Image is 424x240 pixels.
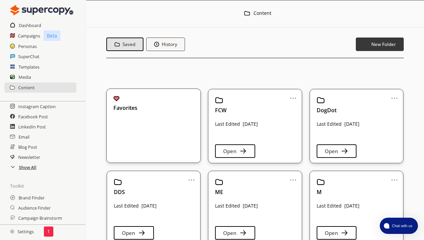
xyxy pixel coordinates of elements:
span: Chat with us [389,223,414,229]
a: Audience Finder [18,203,51,213]
b: M [317,188,322,196]
p: [DATE] [243,203,258,209]
b: DogDot [317,106,337,114]
img: Close [114,178,122,186]
a: Blog Post [18,142,37,152]
a: Content [18,82,35,93]
b: New Folder [371,41,396,47]
a: Media [19,72,31,82]
button: History [146,38,185,51]
a: ... [188,174,195,180]
img: Close [10,3,73,17]
img: Close [317,96,325,104]
p: Last Edited [317,121,342,127]
button: Open [317,144,357,158]
a: Dashboard [19,20,41,30]
a: ... [290,93,297,98]
b: Favorites [113,105,137,111]
img: Close [317,178,325,186]
a: Show All [19,162,36,172]
p: 1 [47,229,50,234]
b: DDS [114,188,125,196]
b: FCW [215,106,227,114]
b: Open [223,148,236,154]
a: ... [290,174,297,180]
p: Last Edited [215,203,240,209]
a: ... [391,174,398,180]
a: LinkedIn Post [18,122,46,132]
div: Content [254,10,271,17]
button: Open [317,226,357,240]
img: Close [244,10,250,16]
button: Open [215,144,255,158]
p: Last Edited [114,203,139,209]
p: Last Edited [215,121,240,127]
p: [DATE] [243,121,258,127]
img: Close [215,96,223,104]
img: Close [113,96,120,102]
button: Saved [106,38,143,51]
button: New Folder [356,38,404,51]
a: ... [391,93,398,98]
a: Improve Copy [18,223,46,233]
b: Open [325,230,338,236]
b: Open [122,230,135,236]
a: Newsletter [18,152,40,162]
button: Open [215,226,255,240]
b: Saved [123,41,135,47]
b: History [162,41,177,47]
p: [DATE] [141,203,157,209]
button: Open [114,226,154,240]
b: Open [223,230,236,236]
img: Close [10,230,14,234]
a: Email [19,132,29,142]
a: Facebook Post [18,112,48,122]
p: [DATE] [344,121,360,127]
img: Close [215,178,223,186]
p: Last Edited [317,203,342,209]
b: Open [325,148,338,154]
p: Beta [44,30,60,41]
a: Templates [19,62,39,72]
button: atlas-launcher [380,218,418,234]
p: [DATE] [344,203,360,209]
b: ME [215,188,223,196]
a: Campaigns [18,31,40,41]
a: Instagram Caption [18,101,56,112]
a: Brand Finder [19,193,45,203]
a: SuperChat [18,51,39,62]
a: Personas [18,41,37,51]
a: Campaign Brainstorm [18,213,62,223]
